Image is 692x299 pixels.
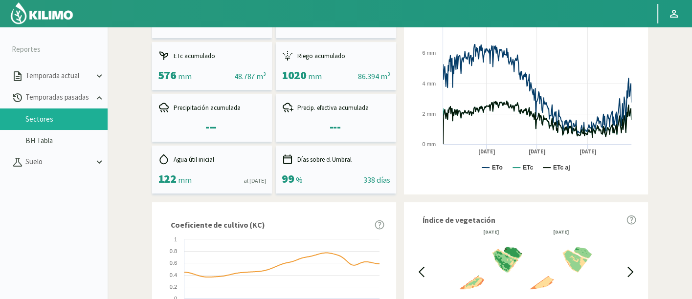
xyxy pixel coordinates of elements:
[305,20,313,29] span: ha
[10,1,74,25] img: Kilimo
[158,67,177,83] span: 576
[579,148,596,155] text: [DATE]
[282,102,390,113] div: Precip. efectiva acumulada
[23,92,94,103] p: Temporadas pasadas
[158,50,267,62] div: ETc acumulado
[169,284,177,290] text: 0.2
[422,81,436,86] text: 4 mm
[158,171,177,186] span: 122
[358,70,390,82] div: 86.394 m³
[234,70,266,82] div: 48.787 m³
[308,71,321,81] span: mm
[492,164,503,171] text: ETo
[174,236,177,242] text: 1
[169,260,177,266] text: 0.6
[276,94,396,142] kil-mini-card: report-summary-cards.ACCUMULATED_EFFECTIVE_PRECIPITATION
[422,141,436,147] text: 0 mm
[422,50,436,56] text: 6 mm
[152,42,272,90] kil-mini-card: report-summary-cards.ACCUMULATED_ETC
[282,50,390,62] div: Riego acumulado
[423,214,495,226] span: Índice de vegetación
[23,70,94,82] p: Temporada actual
[25,115,108,124] a: Sectores
[460,230,522,235] div: [DATE]
[276,146,396,193] kil-mini-card: report-summary-cards.DAYS_ABOVE_THRESHOLD
[530,230,592,235] div: [DATE]
[152,146,272,193] kil-mini-card: report-summary-cards.INITIAL_USEFUL_WATER
[158,153,267,165] div: Agua útil inicial
[296,175,303,185] span: %
[244,176,266,185] div: al [DATE]
[158,102,267,113] div: Precipitación acumulada
[282,67,306,83] span: 1020
[553,164,569,171] text: ETc aj
[282,171,294,186] span: 99
[282,153,390,165] div: Días sobre el Umbral
[363,174,390,186] div: 338 días
[528,148,545,155] text: [DATE]
[152,94,272,142] kil-mini-card: report-summary-cards.ACCUMULATED_PRECIPITATION
[523,164,533,171] text: ETc
[23,156,94,168] p: Suelo
[169,272,177,278] text: 0.4
[25,136,108,145] a: BH Tabla
[478,148,495,155] text: [DATE]
[276,42,396,90] kil-mini-card: report-summary-cards.ACCUMULATED_IRRIGATION
[178,71,191,81] span: mm
[422,111,436,117] text: 2 mm
[205,119,217,134] span: ---
[169,248,177,254] text: 0.8
[178,175,191,185] span: mm
[171,219,265,231] span: Coeficiente de cultivo (KC)
[329,119,340,134] span: ---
